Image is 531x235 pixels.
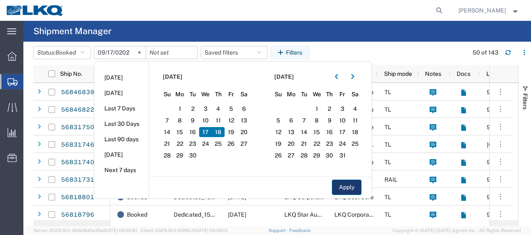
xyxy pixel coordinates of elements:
span: 2 [323,104,336,114]
span: [DATE] 09:50:51 [103,228,137,233]
span: Tu [298,90,311,99]
span: 25 [349,139,362,149]
span: 5 [225,104,238,114]
span: 6 [285,115,298,125]
span: Su [272,90,285,99]
span: 24 [199,139,212,149]
li: Next 7 days [94,162,149,178]
span: Copyright © [DATE]-[DATE] Agistix Inc., All Rights Reserved [392,227,521,234]
span: 6 [238,104,250,114]
span: 16 [186,127,199,137]
span: 14 [298,127,311,137]
span: We [199,90,212,99]
span: Booked [56,49,76,56]
img: logo [6,4,64,17]
span: 1 [174,104,187,114]
span: Client: 2025.19.0-129fbcf [141,228,228,233]
span: 1 [310,104,323,114]
li: [DATE] [94,147,149,162]
span: 31 [336,150,349,160]
span: Sa [238,90,250,99]
span: TL [384,141,391,148]
span: 21 [298,139,311,149]
span: [DATE] [163,72,182,81]
span: LKQ Star Auto Parts - Janesville, WI [284,211,463,218]
span: 18 [212,127,225,137]
span: 7 [161,115,174,125]
li: Last 90 days [94,132,149,147]
span: We [310,90,323,99]
span: 18 [349,127,362,137]
button: [PERSON_NAME] [458,5,520,15]
span: 17 [199,127,212,137]
span: 29 [310,150,323,160]
h4: Shipment Manager [33,21,111,42]
input: Not set [146,46,197,59]
span: 13 [238,115,250,125]
span: 3 [336,104,349,114]
span: Ship mode [384,70,412,77]
span: 3 [199,104,212,114]
span: TL [384,89,391,95]
span: Sa [349,90,362,99]
span: Ship No. [60,70,82,77]
li: [DATE] [94,70,149,85]
a: Support [268,228,289,233]
span: Th [212,90,225,99]
span: 17 [336,127,349,137]
span: 30 [323,150,336,160]
span: 7 [298,115,311,125]
span: 8 [174,115,187,125]
div: 50 of 143 [473,48,498,57]
span: 28 [161,150,174,160]
span: 9 [186,115,199,125]
a: 56846822 [61,103,95,117]
span: [DATE] 09:39:01 [194,228,228,233]
li: Last 30 Days [94,116,149,132]
span: Server: 2025.19.0-49328d0a35e [33,228,137,233]
span: 12 [272,127,285,137]
span: 19 [272,139,285,149]
span: 30 [186,150,199,160]
a: 56831731 [61,173,95,187]
span: 4 [212,104,225,114]
span: 20 [238,127,250,137]
span: 11 [349,115,362,125]
span: 4 [349,104,362,114]
a: 56846839 [61,86,95,99]
span: 10 [336,115,349,125]
span: 2 [186,104,199,114]
span: 9 [323,115,336,125]
a: 56818796 [61,208,95,222]
span: Filters [522,93,528,110]
span: 27 [238,139,250,149]
a: 56831746 [61,138,95,152]
span: Robert Benette [458,6,506,15]
span: 12 [225,115,238,125]
span: Location [486,70,510,77]
a: 56831750 [61,121,95,134]
a: 56831740 [61,156,95,169]
span: Docs [457,70,470,77]
span: 16 [323,127,336,137]
span: Booked [127,206,147,223]
span: 24 [336,139,349,149]
a: 56818801 [61,191,95,204]
span: Su [161,90,174,99]
span: TL [384,106,391,113]
span: 15 [310,127,323,137]
button: Filters [271,46,310,59]
span: 13 [285,127,298,137]
span: 5 [272,115,285,125]
span: LKQ Corporation [334,211,379,218]
span: 22 [174,139,187,149]
span: Fr [225,90,238,99]
span: Tu [186,90,199,99]
span: TL [384,124,391,130]
span: Dedicated_1502_1635_Eng Trans [174,211,264,218]
span: 29 [174,150,187,160]
span: 21 [161,139,174,149]
span: 26 [272,150,285,160]
span: 27 [285,150,298,160]
span: TL [384,159,391,165]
